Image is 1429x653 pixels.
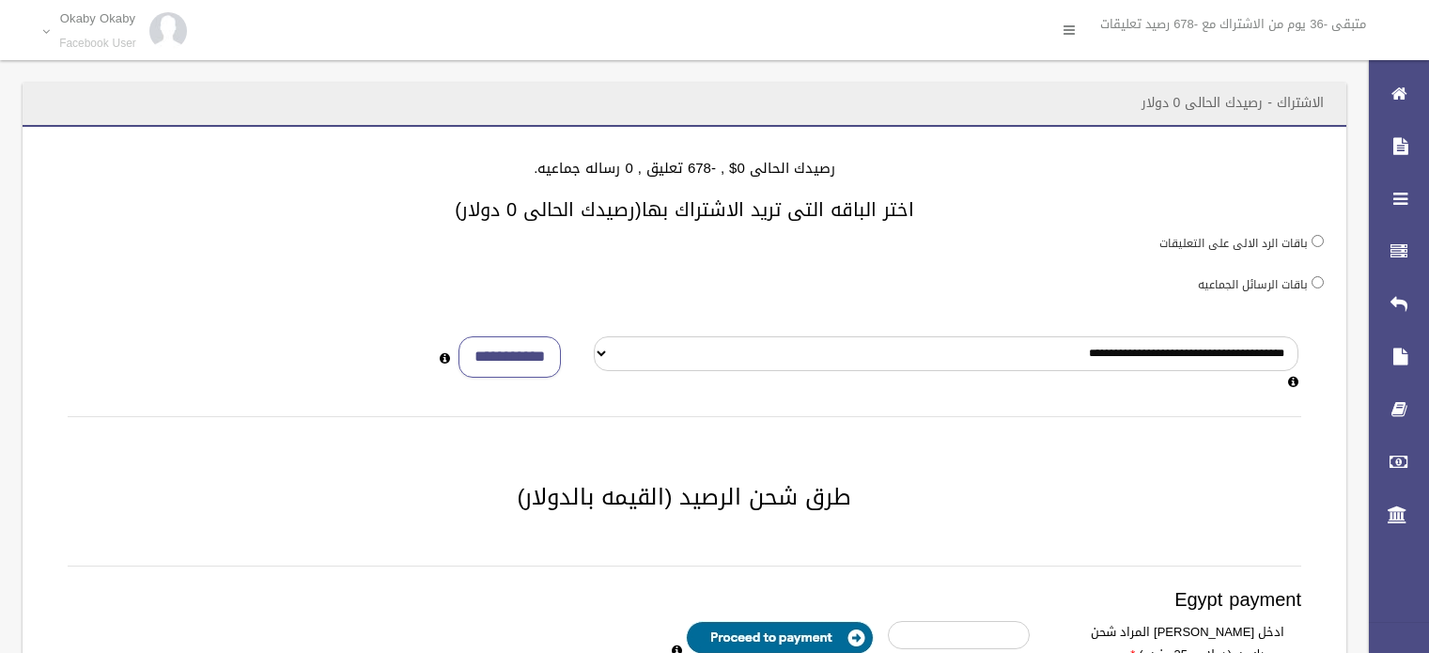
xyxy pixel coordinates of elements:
h3: Egypt payment [68,589,1301,610]
small: Facebook User [59,37,136,51]
h3: اختر الباقه التى تريد الاشتراك بها(رصيدك الحالى 0 دولار) [45,199,1324,220]
h2: طرق شحن الرصيد (القيمه بالدولار) [45,485,1324,509]
label: باقات الرسائل الجماعيه [1198,274,1308,295]
header: الاشتراك - رصيدك الحالى 0 دولار [1119,85,1346,121]
img: 84628273_176159830277856_972693363922829312_n.jpg [149,12,187,50]
h4: رصيدك الحالى 0$ , -678 تعليق , 0 رساله جماعيه. [45,161,1324,177]
label: باقات الرد الالى على التعليقات [1159,233,1308,254]
p: Okaby Okaby [59,11,136,25]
